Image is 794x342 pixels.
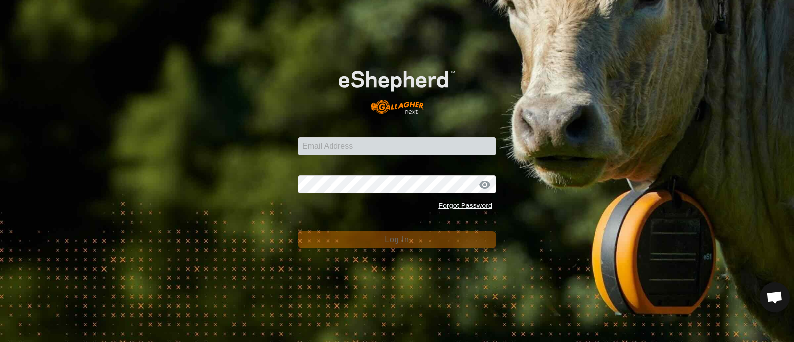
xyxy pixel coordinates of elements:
input: Email Address [298,137,496,155]
a: Forgot Password [438,202,492,209]
div: Open chat [760,282,790,312]
img: E-shepherd Logo [318,54,476,122]
button: Log In [298,231,496,248]
span: Log In [385,235,409,244]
